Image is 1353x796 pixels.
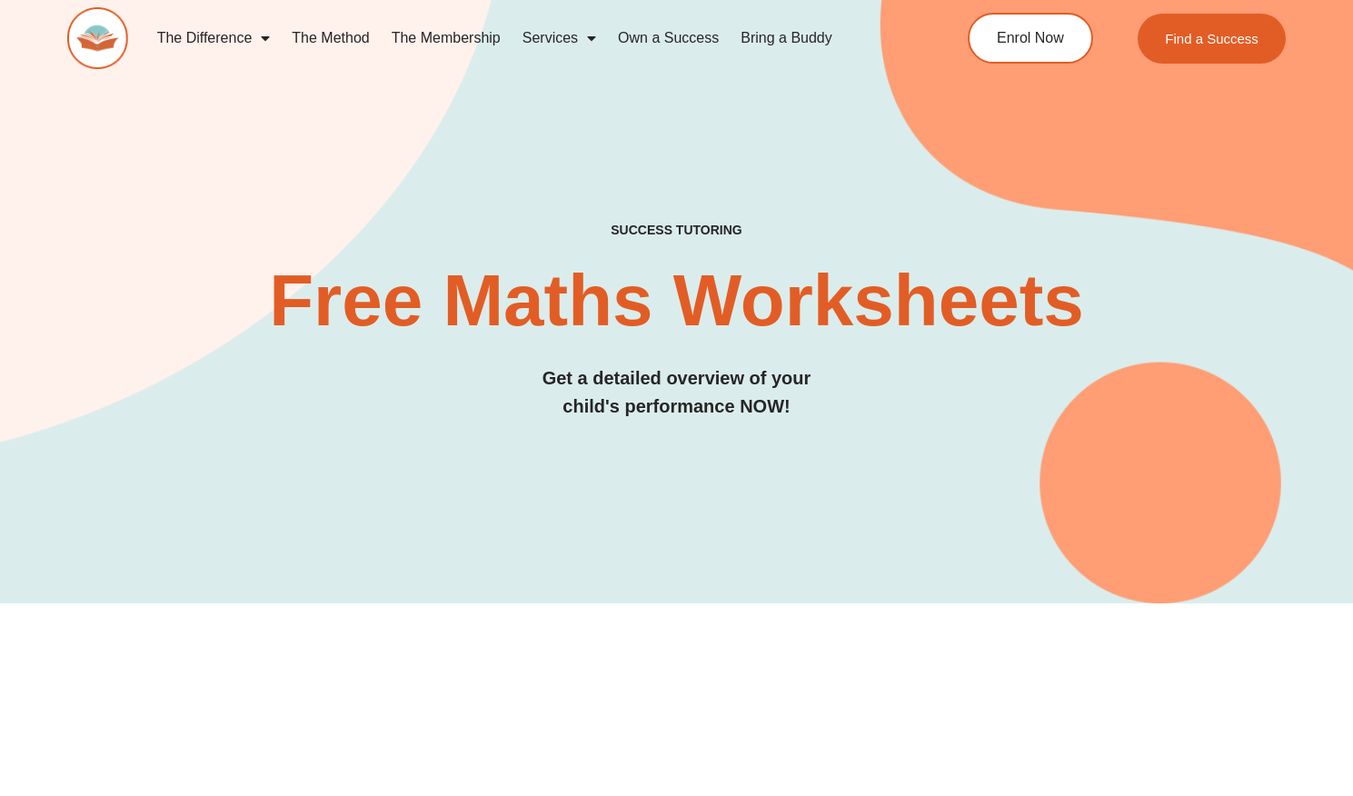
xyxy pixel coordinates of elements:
h2: Free Maths Worksheets​ [67,264,1285,337]
a: Enrol Now [968,13,1093,64]
h4: SUCCESS TUTORING​ [67,223,1285,238]
a: Own a Success [607,17,730,59]
a: Find a Success [1138,14,1286,64]
a: The Membership [381,17,512,59]
h3: Get a detailed overview of your child's performance NOW! [67,364,1285,421]
span: Enrol Now [997,31,1064,45]
a: Bring a Buddy [730,17,843,59]
span: Find a Success [1165,32,1258,45]
nav: Menu [146,17,899,59]
a: Services [512,17,607,59]
a: The Method [281,17,380,59]
a: The Difference [146,17,282,59]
